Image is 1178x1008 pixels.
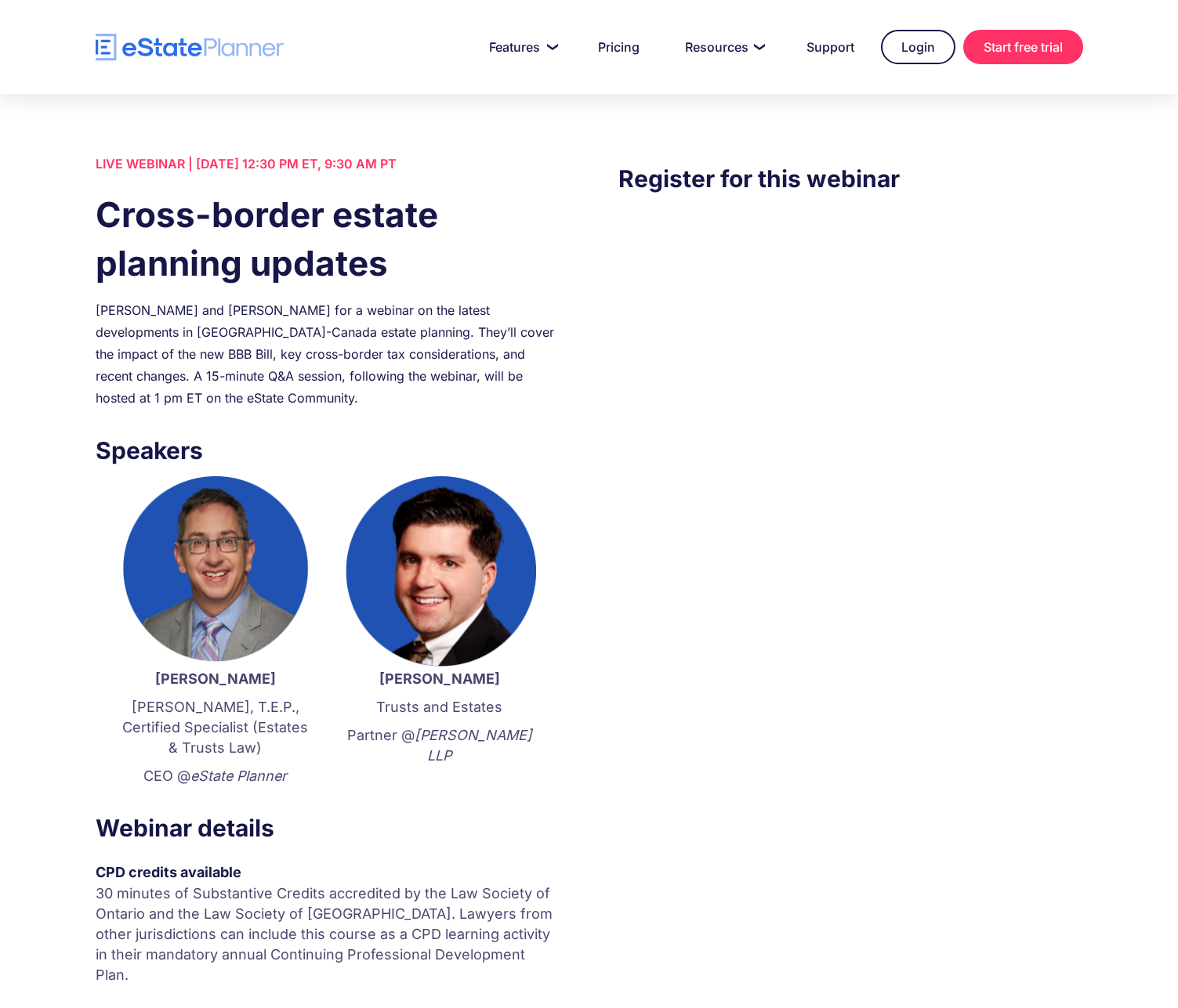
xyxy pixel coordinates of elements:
h3: Webinar details [96,810,560,846]
em: [PERSON_NAME] LLP [415,727,532,764]
strong: [PERSON_NAME] [379,670,500,687]
strong: [PERSON_NAME] [155,670,276,687]
a: Login [881,30,955,64]
p: Partner @ [343,725,536,766]
strong: CPD credits available [96,864,241,880]
a: Start free trial [963,30,1083,64]
div: LIVE WEBINAR | [DATE] 12:30 PM ET, 9:30 AM PT [96,153,560,175]
h3: Register for this webinar [618,161,1082,197]
h3: Speakers [96,432,560,468]
p: ‍ [343,774,536,794]
a: Features [470,31,571,63]
em: eState Planner [190,768,287,784]
a: Support [788,31,873,63]
div: [PERSON_NAME] and [PERSON_NAME] for a webinar on the latest developments in [GEOGRAPHIC_DATA]-Can... [96,299,560,409]
a: Resources [666,31,780,63]
a: home [96,34,284,61]
p: 30 minutes of Substantive Credits accredited by the Law Society of Ontario and the Law Society of... [96,883,560,985]
p: CEO @ [119,766,312,786]
a: Pricing [579,31,658,63]
p: [PERSON_NAME], T.E.P., Certified Specialist (Estates & Trusts Law) [119,697,312,758]
p: Trusts and Estates [343,697,536,717]
h1: Cross-border estate planning updates [96,190,560,287]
